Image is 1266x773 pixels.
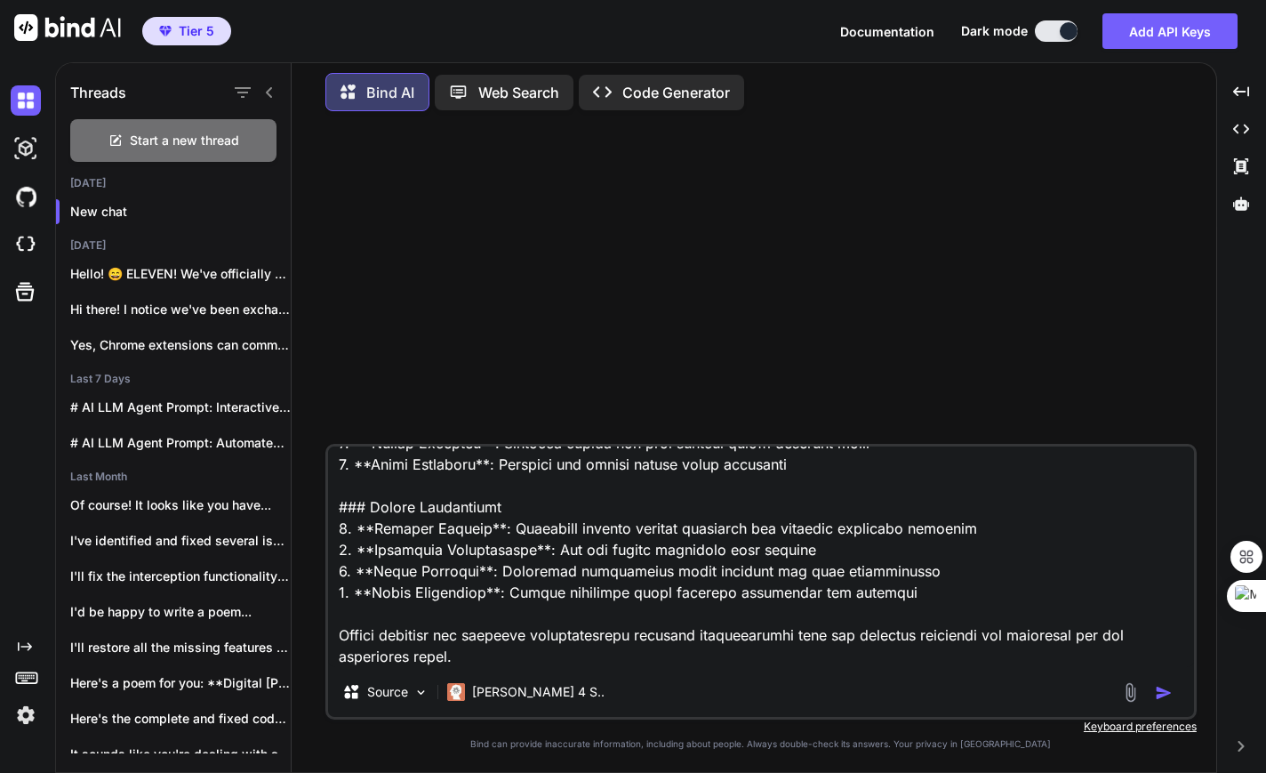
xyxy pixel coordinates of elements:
[70,710,291,728] p: Here's the complete and fixed code with...
[70,496,291,514] p: Of course! It looks like you have...
[56,176,291,190] h2: [DATE]
[1155,684,1173,702] img: icon
[70,745,291,763] p: It sounds like you're dealing with a...
[1102,13,1238,49] button: Add API Keys
[325,720,1197,734] p: Keyboard preferences
[478,82,559,103] p: Web Search
[840,24,934,39] span: Documentation
[70,674,291,692] p: Here's a poem for you: **Digital [PERSON_NAME]**...
[622,82,730,103] p: Code Generator
[179,22,214,40] span: Tier 5
[367,683,408,701] p: Source
[840,22,934,41] button: Documentation
[70,265,291,283] p: Hello! 😄 ELEVEN! We've officially entered the...
[11,229,41,260] img: cloudideIcon
[130,132,239,149] span: Start a new thread
[413,685,429,700] img: Pick Models
[70,568,291,585] p: I'll fix the interception functionality and complete...
[70,639,291,656] p: I'll restore all the missing features you...
[70,399,291,416] p: # AI LLM Agent Prompt: Interactive Clean...
[70,434,291,452] p: # AI LLM Agent Prompt: Automated Codebase...
[11,181,41,212] img: githubDark
[70,532,291,550] p: I've identified and fixed several issues in...
[56,238,291,253] h2: [DATE]
[328,447,1194,667] textarea: # Loremips Dolorsitam Cons Adipis ## Elitsedd Eiusmodt **Inci**: utlabo1 - Etdolore **Magnaaliqua...
[472,683,605,701] p: [PERSON_NAME] 4 S..
[56,470,291,484] h2: Last Month
[447,683,465,701] img: Claude 4 Sonnet
[70,301,291,318] p: Hi there! I notice we've been exchanging...
[70,203,291,221] p: New chat
[56,372,291,386] h2: Last 7 Days
[961,22,1028,40] span: Dark mode
[11,700,41,730] img: settings
[325,737,1197,751] p: Bind can provide inaccurate information, including about people. Always double-check its answers....
[70,336,291,354] p: Yes, Chrome extensions can communicate with each...
[366,82,414,103] p: Bind AI
[11,133,41,164] img: darkAi-studio
[142,17,231,45] button: premiumTier 5
[14,14,121,41] img: Bind AI
[159,26,172,36] img: premium
[70,603,291,621] p: I'd be happy to write a poem...
[70,82,126,103] h1: Threads
[11,85,41,116] img: darkChat
[1120,682,1141,703] img: attachment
